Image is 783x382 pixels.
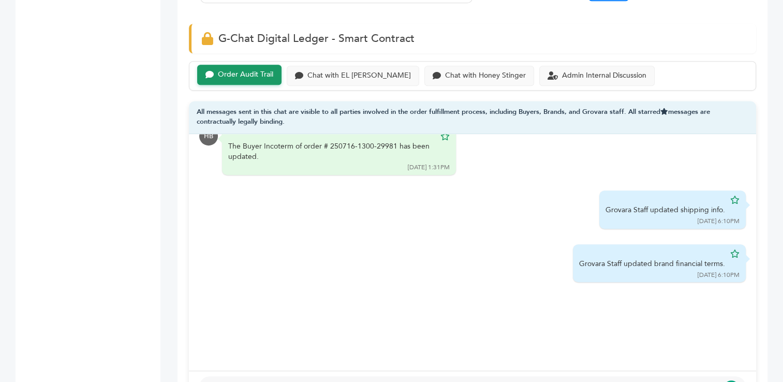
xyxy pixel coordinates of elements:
div: Chat with Honey Stinger [445,71,526,80]
div: All messages sent in this chat are visible to all parties involved in the order fulfillment proce... [189,101,756,134]
div: Chat with EL [PERSON_NAME] [307,71,411,80]
div: [DATE] 6:10PM [698,217,740,226]
div: HB [199,127,218,145]
div: Grovara Staff updated brand financial terms. [579,259,725,269]
div: Order Audit Trail [218,70,273,79]
div: [DATE] 1:31PM [408,163,450,172]
div: Admin Internal Discussion [562,71,646,80]
div: Grovara Staff updated shipping info. [605,205,725,215]
div: [DATE] 6:10PM [698,271,740,280]
div: The Buyer Incoterm of order # 250716-1300-29981 has been updated. [228,141,435,161]
span: G-Chat Digital Ledger - Smart Contract [218,31,415,46]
